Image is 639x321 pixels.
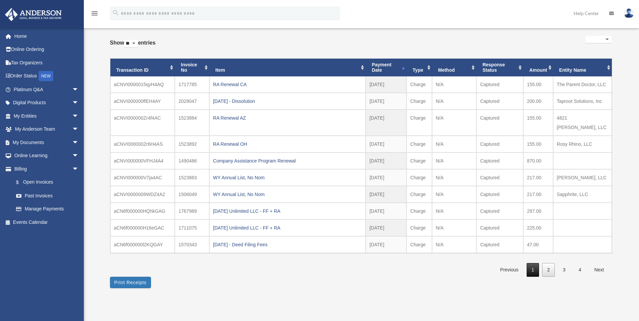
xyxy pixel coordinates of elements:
td: Charge [407,236,432,253]
td: N/A [432,169,476,186]
td: Captured [476,219,523,236]
td: N/A [432,203,476,219]
a: Next [589,263,609,277]
td: [DATE] [366,186,407,203]
a: Past Invoices [9,189,86,202]
img: User Pic [624,8,634,18]
a: $Open Invoices [9,176,89,189]
span: arrow_drop_down [72,136,86,149]
td: 1717785 [175,76,209,93]
td: N/A [432,219,476,236]
td: Charge [407,203,432,219]
td: [DATE] [366,152,407,169]
label: Show entries [110,38,156,54]
td: 870.00 [523,152,553,169]
td: [DATE] [366,76,407,93]
a: Home [5,29,89,43]
td: aCNVI000000flEH4AY [110,93,175,110]
td: Sapphrite, LLC [553,186,612,203]
td: Charge [407,152,432,169]
th: Payment Date: activate to sort column ascending [366,59,407,77]
a: Billingarrow_drop_down [5,162,89,176]
th: Entity Name: activate to sort column ascending [553,59,612,77]
td: Captured [476,152,523,169]
td: 155.00 [523,110,553,136]
td: Captured [476,186,523,203]
td: Captured [476,76,523,93]
div: WY Annual List, No Nom [213,190,362,199]
td: 1523883 [175,169,209,186]
td: 1506049 [175,186,209,203]
th: Amount: activate to sort column ascending [523,59,553,77]
th: Type: activate to sort column ascending [407,59,432,77]
td: aCNVI0000009WDZ4A2 [110,186,175,203]
td: aCNVI000000Zr4f4AC [110,110,175,136]
td: aCNVI000000Zr6H4AS [110,136,175,152]
td: aCNVI000000V7ja4AC [110,169,175,186]
a: Online Ordering [5,43,89,56]
td: [DATE] [366,236,407,253]
td: Charge [407,76,432,93]
td: 1523884 [175,110,209,136]
a: My Entitiesarrow_drop_down [5,109,89,123]
div: [DATE] Unlimited LLC - FF + RA [213,206,362,216]
td: 155.00 [523,76,553,93]
td: Charge [407,219,432,236]
td: [PERSON_NAME], LLC [553,169,612,186]
button: Print Receipts [110,277,151,288]
td: 1711075 [175,219,209,236]
td: [DATE] [366,169,407,186]
td: N/A [432,76,476,93]
div: RA Renewal CA [213,80,362,89]
td: N/A [432,136,476,152]
td: aCNVI0000015qyH4AQ [110,76,175,93]
td: N/A [432,93,476,110]
td: aCN6f000000H16eGAC [110,219,175,236]
td: The Parent Doctor, LLC [553,76,612,93]
td: N/A [432,236,476,253]
a: Manage Payments [9,202,89,216]
span: arrow_drop_down [72,149,86,163]
td: aCN6f000000HQhkGAG [110,203,175,219]
td: N/A [432,110,476,136]
div: NEW [39,71,53,81]
div: RA Renewal AZ [213,113,362,123]
a: Events Calendar [5,215,89,229]
a: Previous [495,263,523,277]
td: 4821 [PERSON_NAME], LLC [553,110,612,136]
a: Online Learningarrow_drop_down [5,149,89,163]
td: aCN6f000000l2KQGAY [110,236,175,253]
td: Captured [476,169,523,186]
td: [DATE] [366,136,407,152]
a: 3 [558,263,571,277]
th: Response Status: activate to sort column ascending [476,59,523,77]
td: N/A [432,152,476,169]
td: Captured [476,136,523,152]
a: 2 [542,263,555,277]
td: 155.00 [523,136,553,152]
td: [DATE] [366,110,407,136]
div: WY Annual List, No Nom [213,173,362,182]
a: Platinum Q&Aarrow_drop_down [5,83,89,96]
a: Tax Organizers [5,56,89,69]
td: Rosy Rhino, LLC [553,136,612,152]
td: 1490486 [175,152,209,169]
td: 297.00 [523,203,553,219]
div: [DATE] Unlimited LLC - FF + RA [213,223,362,233]
td: 2028047 [175,93,209,110]
th: Method: activate to sort column ascending [432,59,476,77]
td: Captured [476,236,523,253]
span: arrow_drop_down [72,109,86,123]
a: My Anderson Teamarrow_drop_down [5,123,89,136]
span: arrow_drop_down [72,83,86,97]
td: 217.00 [523,186,553,203]
select: Showentries [124,40,138,48]
td: Captured [476,110,523,136]
a: My Documentsarrow_drop_down [5,136,89,149]
td: Charge [407,93,432,110]
img: Anderson Advisors Platinum Portal [3,8,64,21]
a: Order StatusNEW [5,69,89,83]
td: [DATE] [366,203,407,219]
th: Transaction ID: activate to sort column ascending [110,59,175,77]
span: arrow_drop_down [72,162,86,176]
